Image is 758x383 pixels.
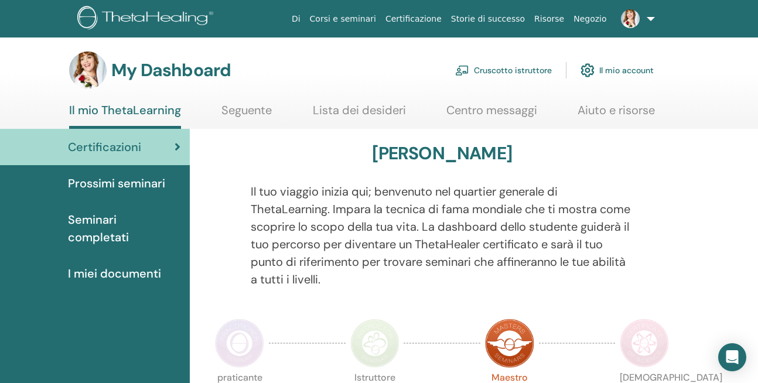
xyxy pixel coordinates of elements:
a: Negozio [569,8,611,30]
img: Master [485,319,534,368]
a: Lista dei desideri [313,103,406,126]
span: Certificazioni [68,138,141,156]
a: Certificazione [381,8,446,30]
a: Seguente [221,103,272,126]
a: Storie di successo [446,8,530,30]
a: Corsi e seminari [305,8,381,30]
img: logo.png [77,6,217,32]
img: cog.svg [581,60,595,80]
a: Risorse [530,8,569,30]
img: Practitioner [215,319,264,368]
span: I miei documenti [68,265,161,282]
span: Seminari completati [68,211,180,246]
div: Open Intercom Messenger [718,343,746,371]
a: Il mio account [581,57,654,83]
span: Prossimi seminari [68,175,165,192]
a: Di [287,8,305,30]
img: chalkboard-teacher.svg [455,65,469,76]
img: Certificate of Science [620,319,669,368]
a: Centro messaggi [446,103,537,126]
img: default.jpg [69,52,107,89]
a: Cruscotto istruttore [455,57,552,83]
img: Instructor [350,319,400,368]
a: Il mio ThetaLearning [69,103,181,129]
h3: My Dashboard [111,60,231,81]
img: default.jpg [621,9,640,28]
a: Aiuto e risorse [578,103,655,126]
p: Il tuo viaggio inizia qui; benvenuto nel quartier generale di ThetaLearning. Impara la tecnica di... [251,183,634,288]
h3: [PERSON_NAME] [372,143,512,164]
